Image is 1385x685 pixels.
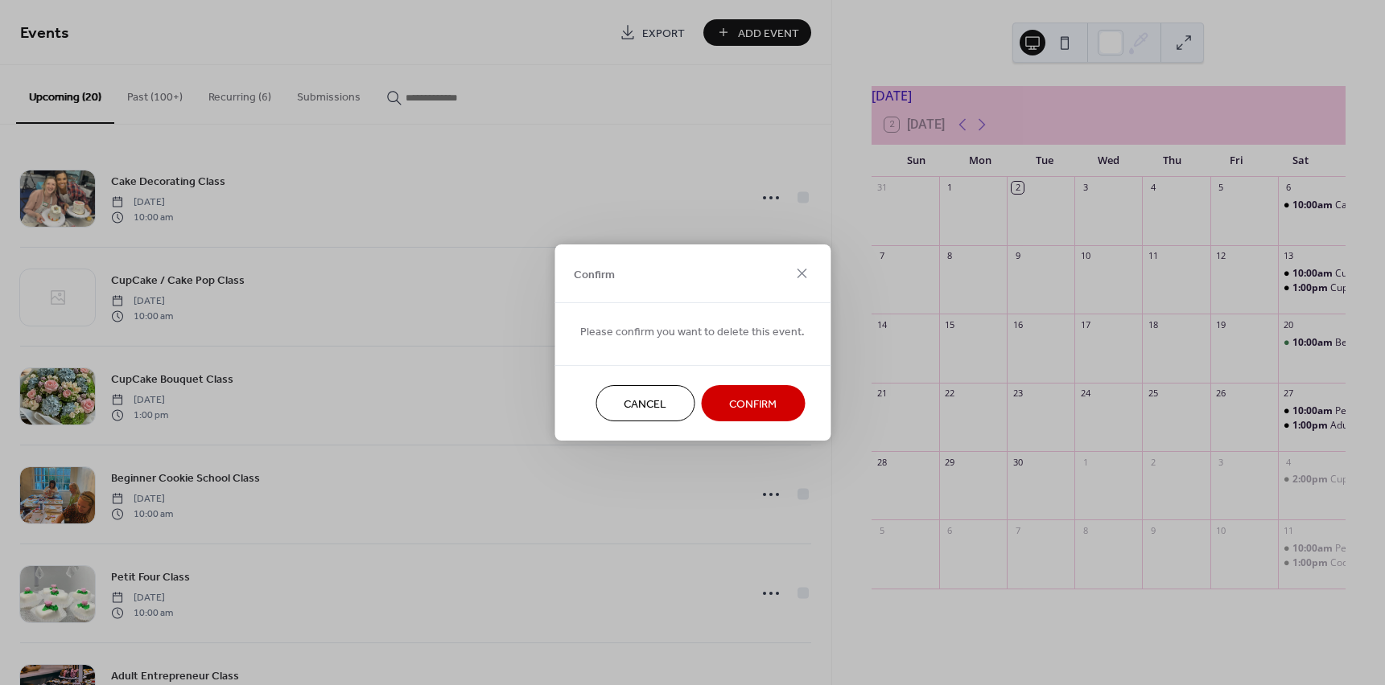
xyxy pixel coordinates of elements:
button: Confirm [701,385,805,421]
span: Confirm [729,396,777,413]
span: Cancel [624,396,666,413]
button: Cancel [596,385,695,421]
span: Please confirm you want to delete this event. [580,324,805,341]
span: Confirm [574,266,615,283]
